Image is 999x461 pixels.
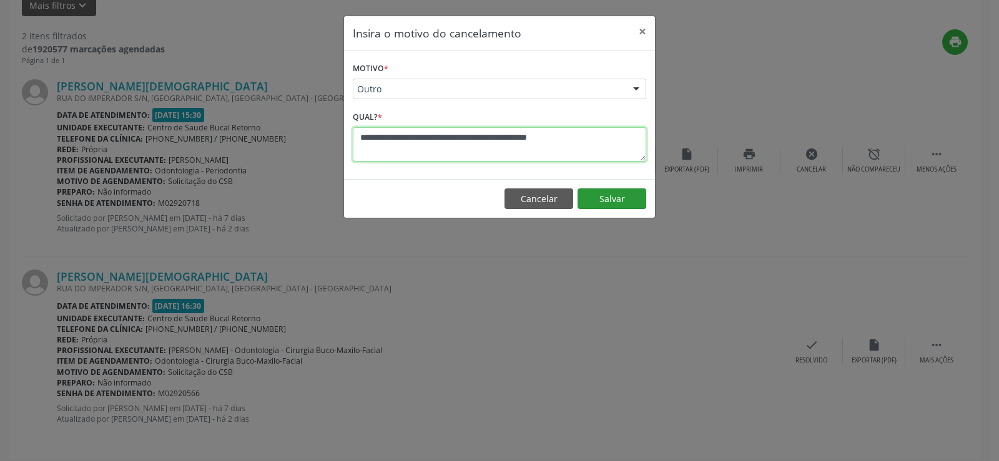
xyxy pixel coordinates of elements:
label: Qual? [353,108,382,127]
button: Cancelar [504,188,573,210]
span: Outro [357,83,621,95]
h5: Insira o motivo do cancelamento [353,25,521,41]
button: Salvar [578,188,646,210]
label: Motivo [353,59,388,79]
button: Close [630,16,655,47]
